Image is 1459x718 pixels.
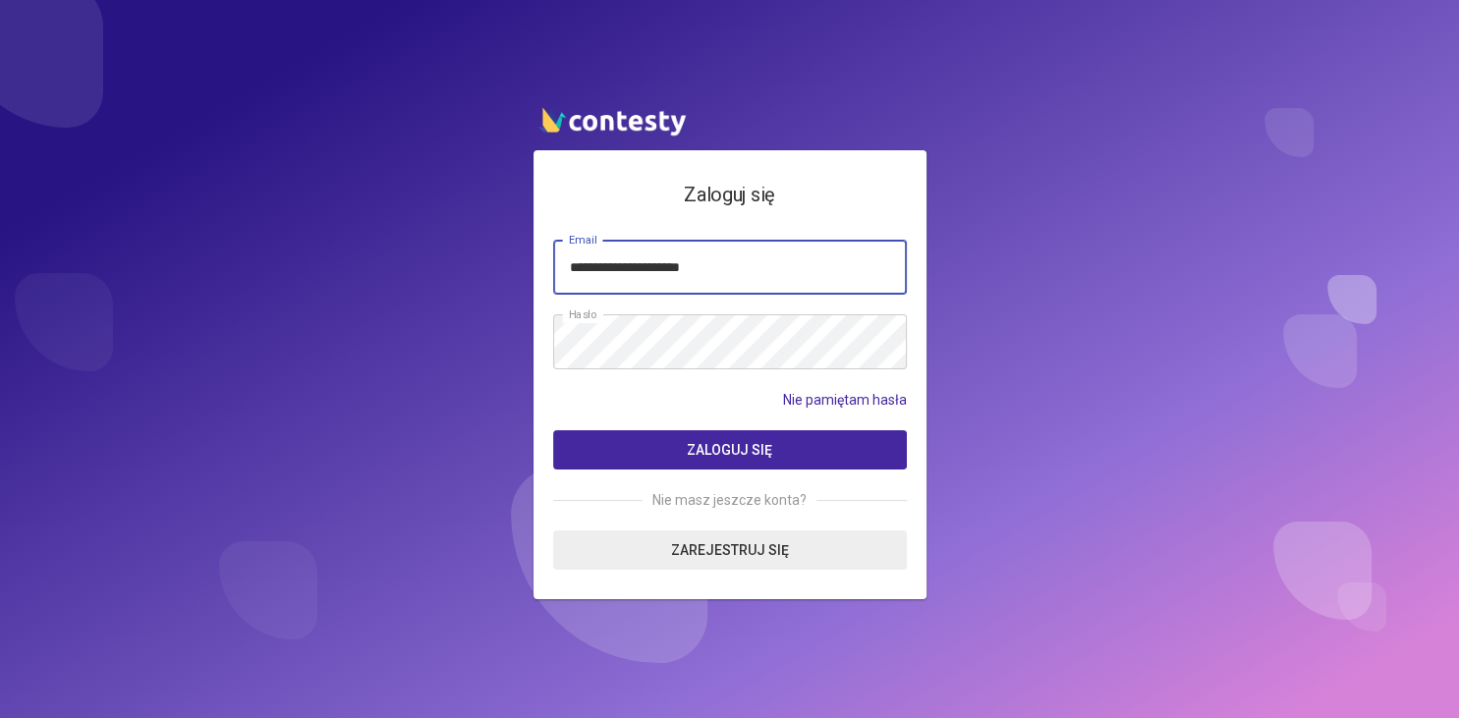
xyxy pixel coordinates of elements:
h4: Zaloguj się [553,180,907,210]
span: Zaloguj się [687,442,772,458]
a: Nie pamiętam hasła [783,389,907,411]
a: Zarejestruj się [553,530,907,570]
span: Nie masz jeszcze konta? [643,489,816,511]
button: Zaloguj się [553,430,907,469]
img: contesty logo [533,99,691,140]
